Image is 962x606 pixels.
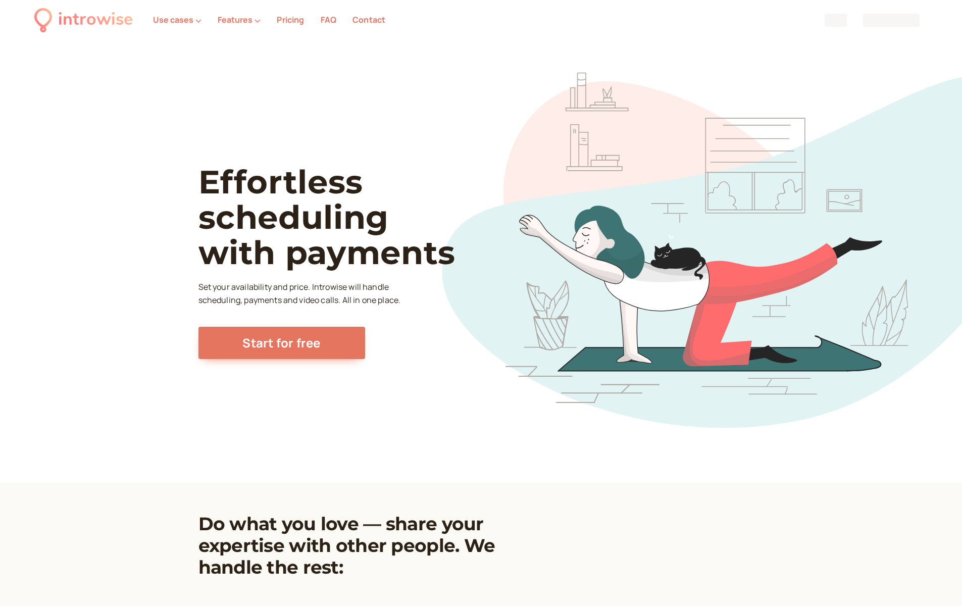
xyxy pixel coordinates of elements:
[825,14,847,27] span: Loading...
[198,281,403,307] p: Set your availability and price. Introwise will handle scheduling, payments and video calls. All ...
[321,14,336,25] a: FAQ
[277,14,304,25] a: Pricing
[58,6,133,34] div: introwise
[198,327,365,359] a: Start for free
[198,513,552,579] h2: Do what you love — share your expertise with other people. We handle the rest:
[34,6,133,34] a: introwise
[153,15,201,24] button: Use cases
[863,14,920,27] span: Loading...
[352,14,385,25] a: Contact
[198,164,492,271] h1: Effortless scheduling with payments
[218,15,261,24] button: Features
